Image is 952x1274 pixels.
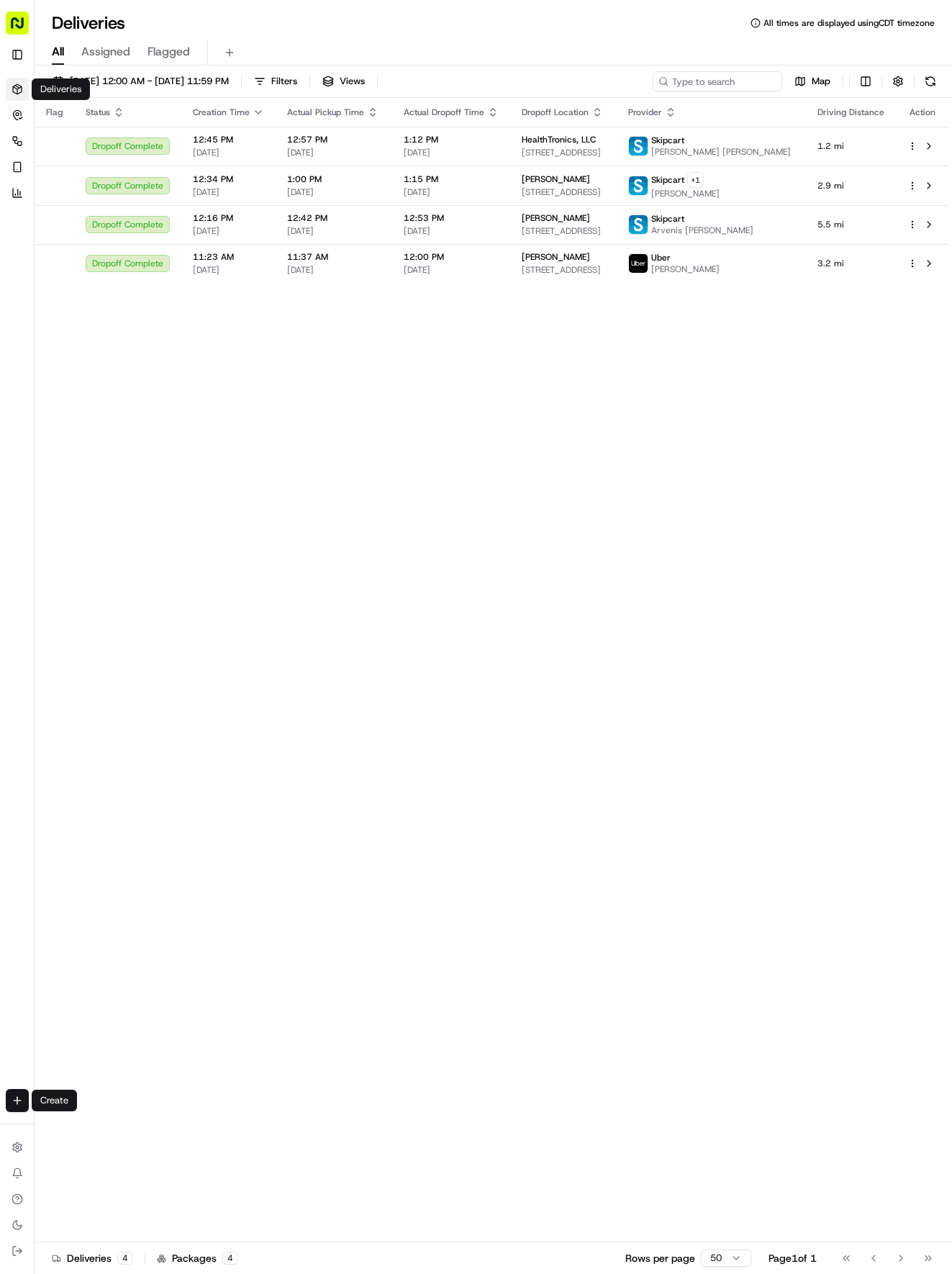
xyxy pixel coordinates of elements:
[629,254,648,273] img: uber-new-logo.jpeg
[287,134,381,145] span: 12:57 PM
[625,1251,695,1265] p: Rows per page
[651,188,720,199] span: [PERSON_NAME]
[817,107,884,118] span: Driving Distance
[207,223,236,235] span: [DATE]
[136,283,231,297] span: API Documentation
[817,180,884,191] span: 2.9 mi
[65,137,236,152] div: Start new chat
[101,317,174,329] a: Powered byPylon
[651,146,791,158] span: [PERSON_NAME] [PERSON_NAME]
[193,225,264,237] span: [DATE]
[193,251,264,263] span: 11:23 AM
[287,147,381,158] span: [DATE]
[522,186,605,198] span: [STREET_ADDRESS]
[522,134,596,145] span: HealthTronics, LLC
[522,147,605,158] span: [STREET_ADDRESS]
[907,107,938,118] div: Action
[81,43,130,60] span: Assigned
[629,176,648,195] img: profile_skipcart_partner.png
[404,134,499,145] span: 1:12 PM
[287,212,381,224] span: 12:42 PM
[522,264,605,276] span: [STREET_ADDRESS]
[287,186,381,198] span: [DATE]
[651,225,753,236] span: Arvenis [PERSON_NAME]
[30,137,56,163] img: 9188753566659_6852d8bf1fb38e338040_72.png
[52,1251,133,1265] div: Deliveries
[404,173,499,185] span: 1:15 PM
[271,75,297,88] span: Filters
[193,186,264,198] span: [DATE]
[522,173,590,185] span: [PERSON_NAME]
[812,75,830,88] span: Map
[404,107,484,118] span: Actual Dropoff Time
[223,184,262,202] button: See all
[817,258,884,269] span: 3.2 mi
[14,137,40,163] img: 1736555255976-a54dd68f-1ca7-489b-9aae-adbdc363a1c4
[522,107,589,118] span: Dropoff Location
[522,225,605,237] span: [STREET_ADDRESS]
[404,225,499,237] span: [DATE]
[316,71,371,91] button: Views
[651,213,684,225] span: Skipcart
[86,107,110,118] span: Status
[769,1251,817,1265] div: Page 1 of 1
[653,71,782,91] input: Type to search
[193,173,264,185] span: 12:34 PM
[340,75,365,88] span: Views
[52,43,64,60] span: All
[687,172,704,188] button: +1
[9,277,116,303] a: 📗Knowledge Base
[14,209,37,232] img: Hayden (Assistant Store Manager)
[522,251,590,263] span: [PERSON_NAME]
[14,14,43,43] img: Nash
[920,71,940,91] button: Refresh
[122,284,133,296] div: 💻
[287,251,381,263] span: 11:37 AM
[143,318,174,329] span: Pylon
[287,107,364,118] span: Actual Pickup Time
[45,223,196,235] span: [PERSON_NAME] (Assistant Store Manager)
[37,93,259,108] input: Got a question? Start typing here...
[29,283,110,297] span: Knowledge Base
[117,1252,133,1265] div: 4
[404,147,499,158] span: [DATE]
[70,75,229,88] span: [DATE] 12:00 AM - [DATE] 11:59 PM
[193,147,264,158] span: [DATE]
[651,174,684,186] span: Skipcart
[193,264,264,276] span: [DATE]
[817,219,884,230] span: 5.5 mi
[404,264,499,276] span: [DATE]
[788,71,837,91] button: Map
[651,135,684,146] span: Skipcart
[629,215,648,234] img: profile_skipcart_partner.png
[32,1090,77,1111] div: Create
[148,43,190,60] span: Flagged
[248,71,304,91] button: Filters
[245,142,262,159] button: Start new chat
[763,17,935,29] span: All times are displayed using CDT timezone
[404,212,499,224] span: 12:53 PM
[199,223,204,235] span: •
[14,187,96,199] div: Past conversations
[52,12,125,35] h1: Deliveries
[651,252,671,263] span: Uber
[46,107,63,118] span: Flag
[522,212,590,224] span: [PERSON_NAME]
[628,107,662,118] span: Provider
[404,186,499,198] span: [DATE]
[817,140,884,152] span: 1.2 mi
[14,284,26,296] div: 📗
[651,263,720,275] span: [PERSON_NAME]
[65,152,198,163] div: We're available if you need us!
[193,134,264,145] span: 12:45 PM
[46,71,235,91] button: [DATE] 12:00 AM - [DATE] 11:59 PM
[157,1251,238,1265] div: Packages
[287,264,381,276] span: [DATE]
[287,225,381,237] span: [DATE]
[222,1252,238,1265] div: 4
[193,212,264,224] span: 12:16 PM
[32,78,90,100] div: Deliveries
[193,107,250,118] span: Creation Time
[404,251,499,263] span: 12:00 PM
[116,277,237,303] a: 💻API Documentation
